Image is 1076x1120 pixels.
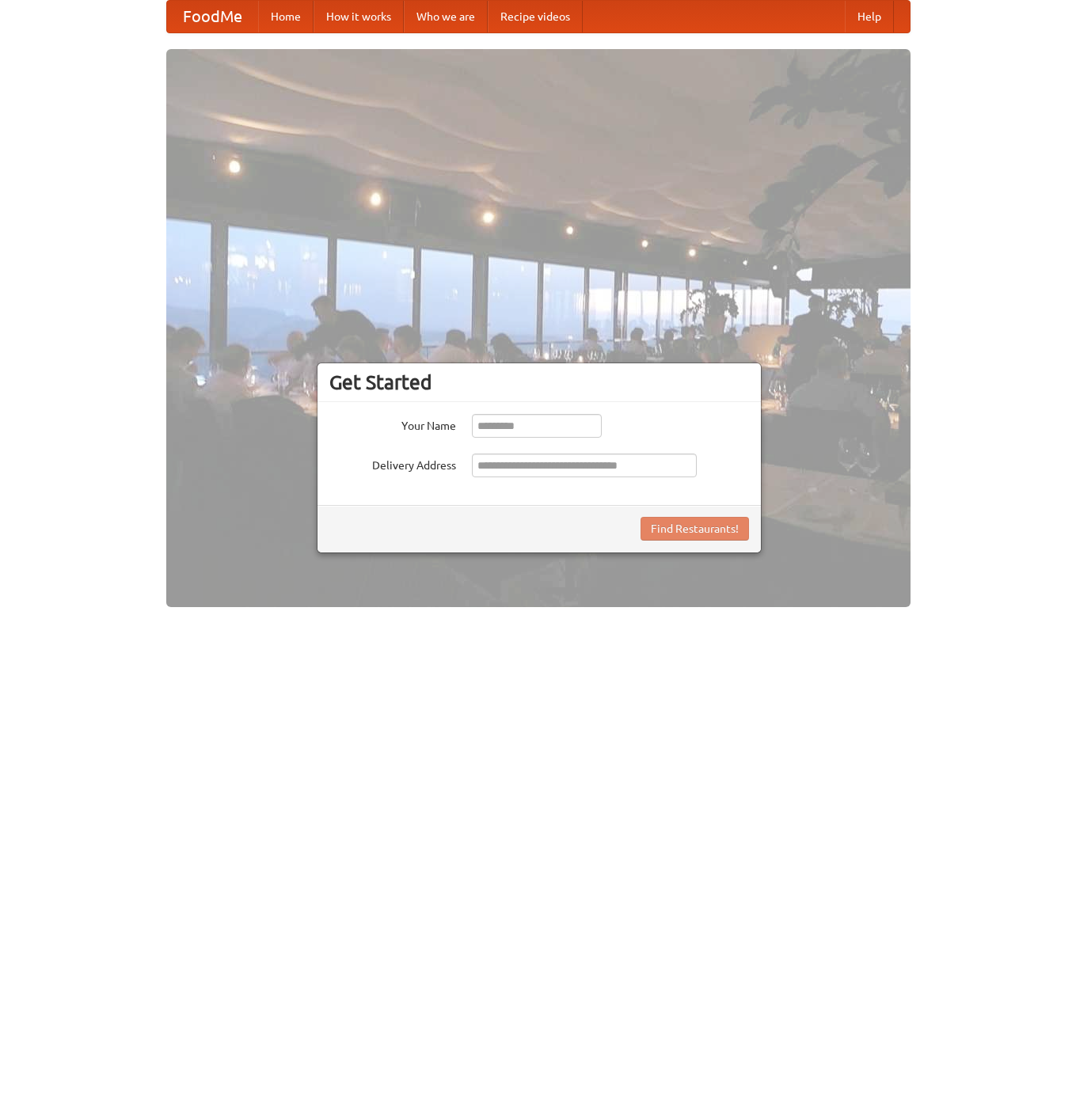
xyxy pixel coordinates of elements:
[167,1,258,32] a: FoodMe
[258,1,314,32] a: Home
[329,414,456,434] label: Your Name
[404,1,488,32] a: Who we are
[314,1,404,32] a: How it works
[329,370,749,394] h3: Get Started
[488,1,583,32] a: Recipe videos
[329,454,456,473] label: Delivery Address
[641,517,749,541] button: Find Restaurants!
[845,1,894,32] a: Help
